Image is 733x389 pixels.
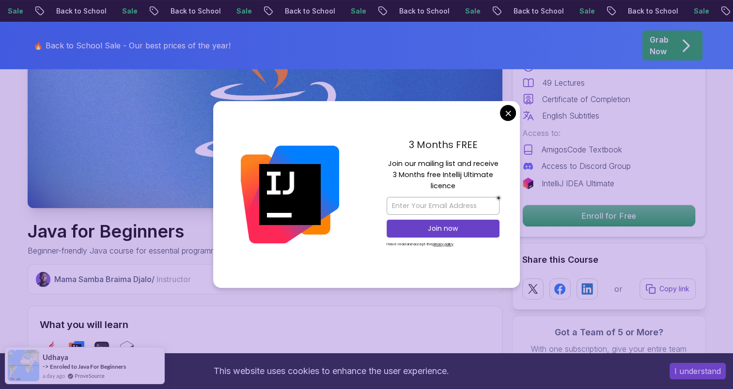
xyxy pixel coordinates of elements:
p: Back to School [616,6,682,16]
p: Sale [682,6,713,16]
p: Sale [453,6,484,16]
p: Sale [110,6,141,16]
span: Instructor [156,274,191,284]
button: Copy link [639,278,696,299]
img: Nelson Djalo [36,272,51,287]
h2: What you will learn [40,318,490,331]
p: Beginner-friendly Java course for essential programming skills and application development [28,245,349,256]
p: Back to School [502,6,568,16]
h3: Got a Team of 5 or More? [522,326,696,339]
img: terminal logo [94,341,109,357]
p: Certificate of Completion [542,93,630,105]
img: jetbrains logo [522,178,534,189]
p: English Subtitles [542,110,599,121]
p: Mama Samba Braima Djalo / [54,273,191,285]
p: Access to Discord Group [542,160,631,172]
img: java logo [44,341,59,357]
span: -> [43,362,49,370]
span: a day ago [43,372,65,380]
p: Grab Now [650,34,669,57]
p: Back to School [273,6,339,16]
p: 49 Lectures [542,77,585,89]
p: AmigosCode Textbook [542,144,622,155]
p: Access to: [522,127,696,139]
a: Enroled to Java For Beginners [50,363,126,370]
div: This website uses cookies to enhance the user experience. [7,360,655,382]
p: Sale [339,6,370,16]
p: With one subscription, give your entire team access to all courses and features. [522,343,696,366]
span: Udhaya [43,353,68,361]
p: Back to School [45,6,110,16]
button: Enroll for Free [522,205,696,227]
h2: Share this Course [522,253,696,267]
button: Accept cookies [670,363,726,379]
img: intellij logo [69,341,84,357]
img: provesource social proof notification image [8,350,39,381]
h1: Java for Beginners [28,222,349,241]
p: Enroll for Free [523,205,695,226]
p: Back to School [159,6,225,16]
p: Back to School [388,6,453,16]
p: IntelliJ IDEA Ultimate [542,178,614,189]
p: Copy link [659,284,689,294]
p: Sale [225,6,256,16]
a: ProveSource [75,372,105,380]
p: 🔥 Back to School Sale - Our best prices of the year! [33,40,231,51]
img: bash logo [119,341,135,357]
p: Sale [568,6,599,16]
p: or [614,283,623,295]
